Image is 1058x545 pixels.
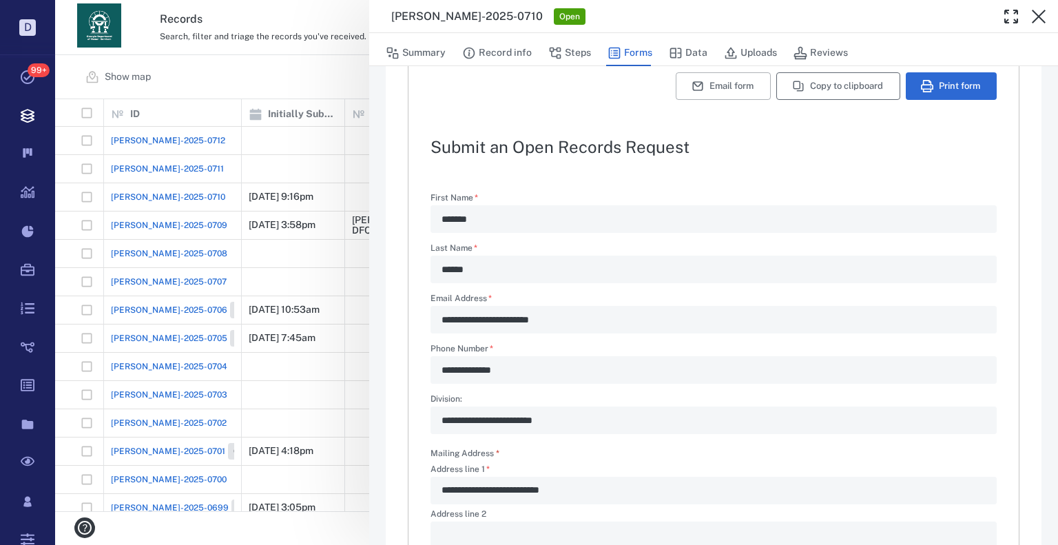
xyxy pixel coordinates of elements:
[608,40,652,66] button: Forms
[431,194,997,205] label: First Name
[431,345,997,356] label: Phone Number
[669,40,707,66] button: Data
[431,138,997,155] h2: Submit an Open Records Request
[431,407,997,434] div: Division:
[386,40,446,66] button: Summary
[19,19,36,36] p: D
[431,244,997,256] label: Last Name
[431,294,997,306] label: Email Address
[548,40,591,66] button: Steps
[431,256,997,283] div: Last Name
[997,3,1025,30] button: Toggle Fullscreen
[1025,3,1052,30] button: Close
[557,11,583,23] span: Open
[431,205,997,233] div: First Name
[462,40,532,66] button: Record info
[391,8,543,25] h3: [PERSON_NAME]-2025-0710
[793,40,848,66] button: Reviews
[776,72,900,100] button: Copy to clipboard
[431,356,997,384] div: Phone Number
[676,72,771,100] button: Email form
[496,449,499,458] span: required
[724,40,777,66] button: Uploads
[431,448,499,460] label: Mailing Address
[431,465,997,477] label: Address line 1
[431,510,997,522] label: Address line 2
[31,10,59,22] span: Help
[28,63,50,77] span: 99+
[431,395,997,407] label: Division:
[906,72,997,100] button: Print form
[431,306,997,333] div: Email Address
